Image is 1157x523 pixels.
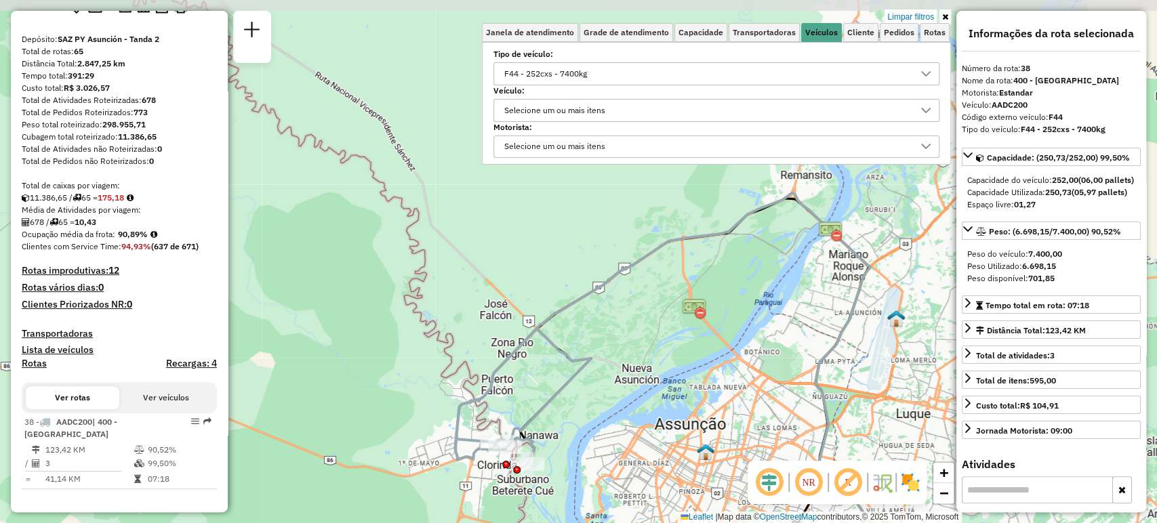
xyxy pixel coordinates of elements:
a: Total de atividades:3 [962,346,1141,364]
em: Rota exportada [203,417,211,425]
strong: 595,00 [1030,375,1056,385]
strong: 12 [108,264,119,276]
i: % de utilização do peso [134,446,144,454]
strong: 65 [74,46,83,56]
span: Ocupação média da frota: [22,229,115,239]
a: Zoom in [933,463,954,483]
div: Total de itens: [976,375,1056,387]
strong: R$ 104,91 [1020,400,1059,411]
i: Meta Caixas/viagem: 187,00 Diferença: -11,82 [127,194,134,202]
span: Ocultar NR [792,466,825,499]
i: Total de rotas [49,218,58,226]
div: Selecione um ou mais itens [500,100,610,121]
strong: 3 [1050,350,1055,360]
strong: R$ 3.026,57 [64,83,110,93]
a: Custo total:R$ 104,91 [962,396,1141,414]
a: Zoom out [933,483,954,503]
div: Total de caixas por viagem: [22,180,217,192]
div: Peso: (6.698,15/7.400,00) 90,52% [962,243,1141,290]
span: − [939,484,948,501]
h4: Rotas vários dias: [22,282,217,293]
span: Clientes com Service Time: [22,241,121,251]
strong: 0 [127,298,132,310]
strong: 38 [1021,63,1030,73]
div: Total de rotas: [22,45,217,58]
a: Jornada Motorista: 09:00 [962,421,1141,439]
label: Motorista: [493,121,939,133]
img: Puente Héroes del Chaco [682,297,706,321]
div: Total de Pedidos não Roteirizados: [22,155,217,167]
h4: Informações da rota selecionada [962,27,1141,40]
div: Nome da rota: [962,75,1141,87]
strong: 175,18 [98,192,124,203]
em: Média calculada utilizando a maior ocupação (%Peso ou %Cubagem) de cada rota da sessão. Rotas cro... [150,230,157,238]
strong: 94,93% [121,241,151,251]
span: Ocultar deslocamento [753,466,786,499]
strong: 10,43 [75,217,96,227]
a: Peso: (6.698,15/7.400,00) 90,52% [962,222,1141,240]
strong: 11.386,65 [118,131,157,142]
strong: 298.955,71 [102,119,146,129]
a: Distância Total:123,42 KM [962,320,1141,339]
div: Map data © contributors,© 2025 TomTom, Microsoft [677,511,962,523]
strong: 678 [142,95,156,105]
span: Janela de atendimento [486,28,574,37]
td: 99,50% [147,457,211,470]
div: Selecione um ou mais itens [500,136,610,158]
strong: 2.847,25 km [77,58,125,68]
strong: AADC200 [992,100,1028,110]
div: Distância Total: [976,325,1086,337]
strong: F44 - 252cxs - 7400kg [1021,124,1105,134]
h4: Recargas: 4 [166,358,217,369]
td: / [24,457,31,470]
span: AADC200 [56,417,92,427]
h4: Clientes Priorizados NR: [22,299,217,310]
div: Custo total: [976,400,1059,412]
div: Tipo do veículo: [962,123,1141,135]
div: Média de Atividades por viagem: [22,204,217,216]
a: Rotas [22,358,47,369]
label: Veículo: [493,85,939,97]
span: Rotas [924,28,946,37]
strong: (05,97 pallets) [1072,187,1127,197]
div: Total de Atividades Roteirizadas: [22,94,217,106]
img: Exibir/Ocultar setores [899,472,921,493]
span: Cliente [847,28,874,37]
div: Depósito: [22,33,217,45]
a: Leaflet [681,512,713,522]
span: Veículos [805,28,838,37]
td: = [24,472,31,486]
span: Pedidos [884,28,914,37]
strong: 250,73 [1045,187,1072,197]
div: Código externo veículo: [962,111,1141,123]
span: Capacidade: (250,73/252,00) 99,50% [987,152,1130,163]
a: Total de itens:595,00 [962,371,1141,389]
div: Veículo: [962,99,1141,111]
a: Tempo total em rota: 07:18 [962,295,1141,314]
span: Capacidade [678,28,723,37]
div: Peso total roteirizado: [22,119,217,131]
strong: Estandar [999,87,1033,98]
img: Puente Remanso [818,219,843,244]
td: 07:18 [147,472,211,486]
div: Capacidade: (250,73/252,00) 99,50% [962,169,1141,216]
h4: Rotas improdutivas: [22,265,217,276]
span: Tempo total em rota: 07:18 [986,300,1089,310]
a: Ocultar filtros [939,9,951,24]
span: + [939,464,948,481]
strong: (06,00 pallets) [1078,175,1134,185]
div: Custo total: [22,82,217,94]
strong: SAZ PY Asunción - Tanda 2 [58,34,159,44]
span: 123,42 KM [1045,325,1086,335]
i: Cubagem total roteirizado [22,194,30,202]
div: Distância Total: [22,58,217,70]
div: Capacidade Utilizada: [967,186,1135,198]
div: Cubagem total roteirizado: [22,131,217,143]
i: % de utilização da cubagem [134,459,144,467]
strong: 01,27 [1014,199,1036,209]
td: 3 [45,457,134,470]
span: 38 - [24,417,117,439]
td: 41,14 KM [45,472,134,486]
label: Tipo de veículo: [493,48,939,60]
td: 123,42 KM [45,443,134,457]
